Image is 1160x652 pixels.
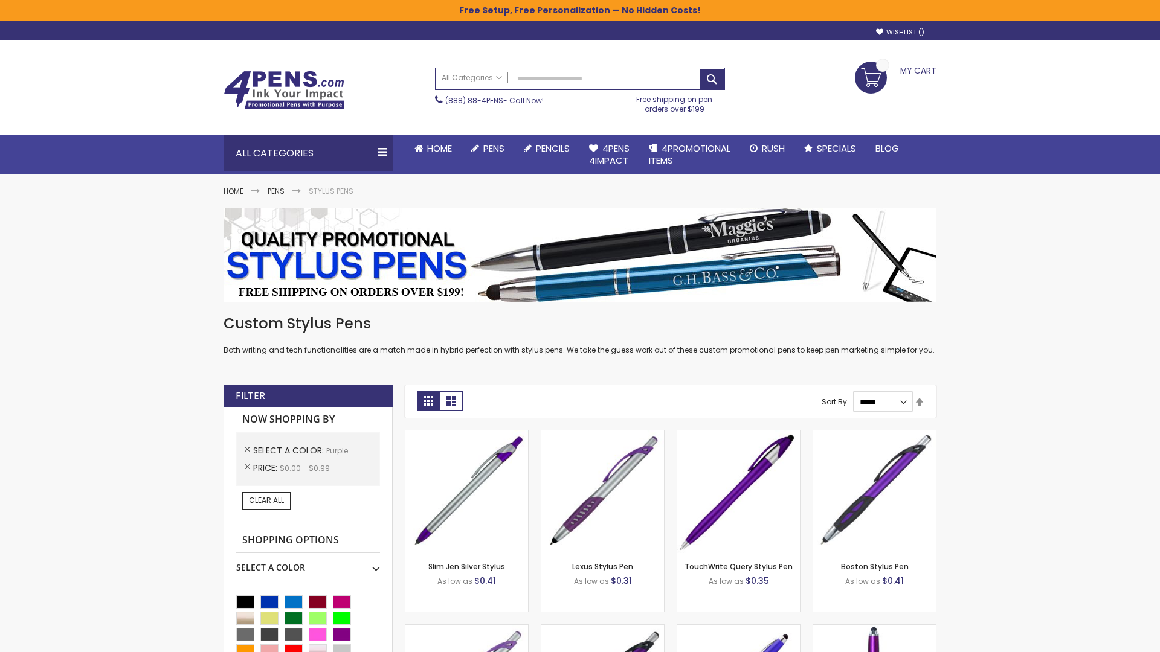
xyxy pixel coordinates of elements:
[541,430,664,440] a: Lexus Stylus Pen-Purple
[236,407,380,432] strong: Now Shopping by
[794,135,866,162] a: Specials
[677,430,800,440] a: TouchWrite Query Stylus Pen-Purple
[224,71,344,109] img: 4Pens Custom Pens and Promotional Products
[762,142,785,155] span: Rush
[882,575,904,587] span: $0.41
[541,430,664,553] img: Lexus Stylus Pen-Purple
[685,561,793,572] a: TouchWrite Query Stylus Pen
[462,135,514,162] a: Pens
[624,90,726,114] div: Free shipping on pen orders over $199
[405,430,528,553] img: Slim Jen Silver Stylus-Purple
[326,446,348,456] span: Purple
[236,553,380,574] div: Select A Color
[224,186,243,196] a: Home
[437,576,472,586] span: As low as
[253,444,326,456] span: Select A Color
[866,135,909,162] a: Blog
[813,624,936,634] a: TouchWrite Command Stylus Pen-Purple
[740,135,794,162] a: Rush
[817,142,856,155] span: Specials
[536,142,570,155] span: Pencils
[677,624,800,634] a: Sierra Stylus Twist Pen-Purple
[574,576,609,586] span: As low as
[474,575,496,587] span: $0.41
[822,397,847,407] label: Sort By
[236,389,265,403] strong: Filter
[841,561,909,572] a: Boston Stylus Pen
[224,208,936,302] img: Stylus Pens
[442,73,502,83] span: All Categories
[639,135,740,174] a: 4PROMOTIONALITEMS
[236,528,380,554] strong: Shopping Options
[483,142,504,155] span: Pens
[876,28,924,37] a: Wishlist
[445,95,503,106] a: (888) 88-4PENS
[813,430,936,553] img: Boston Stylus Pen-Purple
[579,135,639,174] a: 4Pens4impact
[875,142,899,155] span: Blog
[611,575,632,587] span: $0.31
[845,576,880,586] span: As low as
[309,186,353,196] strong: Stylus Pens
[445,95,544,106] span: - Call Now!
[405,135,462,162] a: Home
[242,492,291,509] a: Clear All
[249,495,284,505] span: Clear All
[541,624,664,634] a: Lexus Metallic Stylus Pen-Purple
[405,624,528,634] a: Boston Silver Stylus Pen-Purple
[813,430,936,440] a: Boston Stylus Pen-Purple
[427,142,452,155] span: Home
[253,462,280,474] span: Price
[677,430,800,553] img: TouchWrite Query Stylus Pen-Purple
[436,68,508,88] a: All Categories
[428,561,505,572] a: Slim Jen Silver Stylus
[280,463,330,473] span: $0.00 - $0.99
[514,135,579,162] a: Pencils
[417,391,440,411] strong: Grid
[268,186,285,196] a: Pens
[649,142,730,167] span: 4PROMOTIONAL ITEMS
[224,135,393,171] div: All Categories
[224,314,936,333] h1: Custom Stylus Pens
[572,561,633,572] a: Lexus Stylus Pen
[709,576,744,586] span: As low as
[589,142,630,167] span: 4Pens 4impact
[224,314,936,356] div: Both writing and tech functionalities are a match made in hybrid perfection with stylus pens. We ...
[746,575,769,587] span: $0.35
[405,430,528,440] a: Slim Jen Silver Stylus-Purple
